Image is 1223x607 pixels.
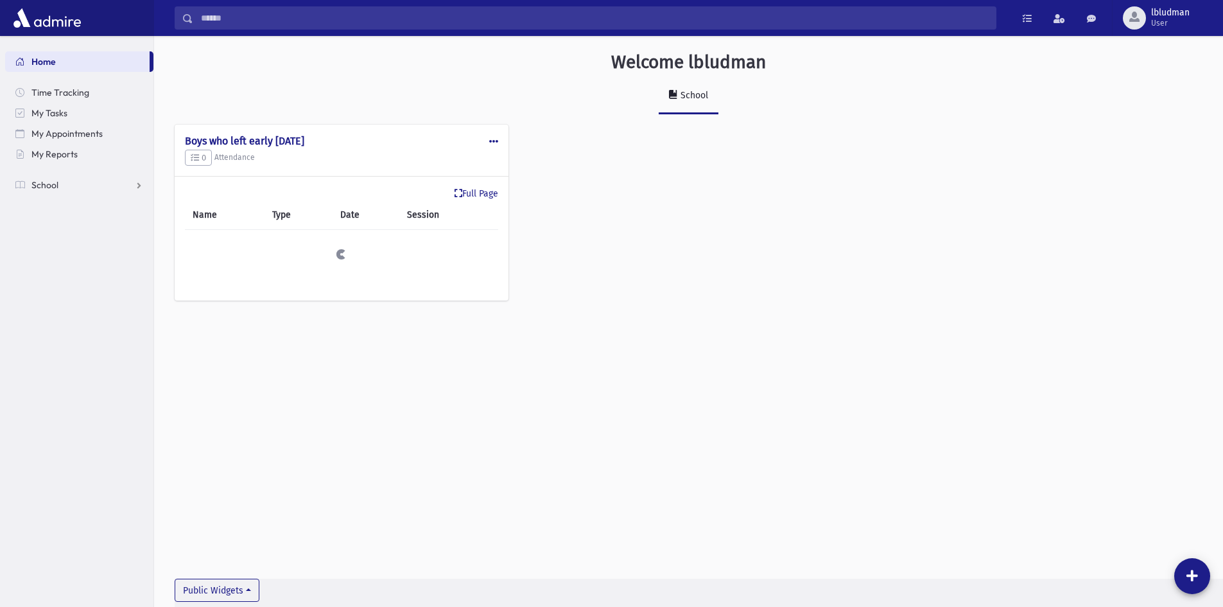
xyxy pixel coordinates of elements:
[333,200,399,230] th: Date
[678,90,708,101] div: School
[31,148,78,160] span: My Reports
[1151,8,1190,18] span: lbludman
[5,144,153,164] a: My Reports
[1151,18,1190,28] span: User
[10,5,84,31] img: AdmirePro
[5,123,153,144] a: My Appointments
[185,135,498,147] h4: Boys who left early [DATE]
[31,128,103,139] span: My Appointments
[185,200,265,230] th: Name
[659,78,718,114] a: School
[185,150,498,166] h5: Attendance
[31,87,89,98] span: Time Tracking
[193,6,996,30] input: Search
[31,107,67,119] span: My Tasks
[31,56,56,67] span: Home
[5,103,153,123] a: My Tasks
[191,153,206,163] span: 0
[611,51,766,73] h3: Welcome lbludman
[455,187,498,200] a: Full Page
[5,175,153,195] a: School
[5,82,153,103] a: Time Tracking
[399,200,498,230] th: Session
[185,150,212,166] button: 0
[5,51,150,72] a: Home
[31,179,58,191] span: School
[265,200,333,230] th: Type
[175,579,259,602] button: Public Widgets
